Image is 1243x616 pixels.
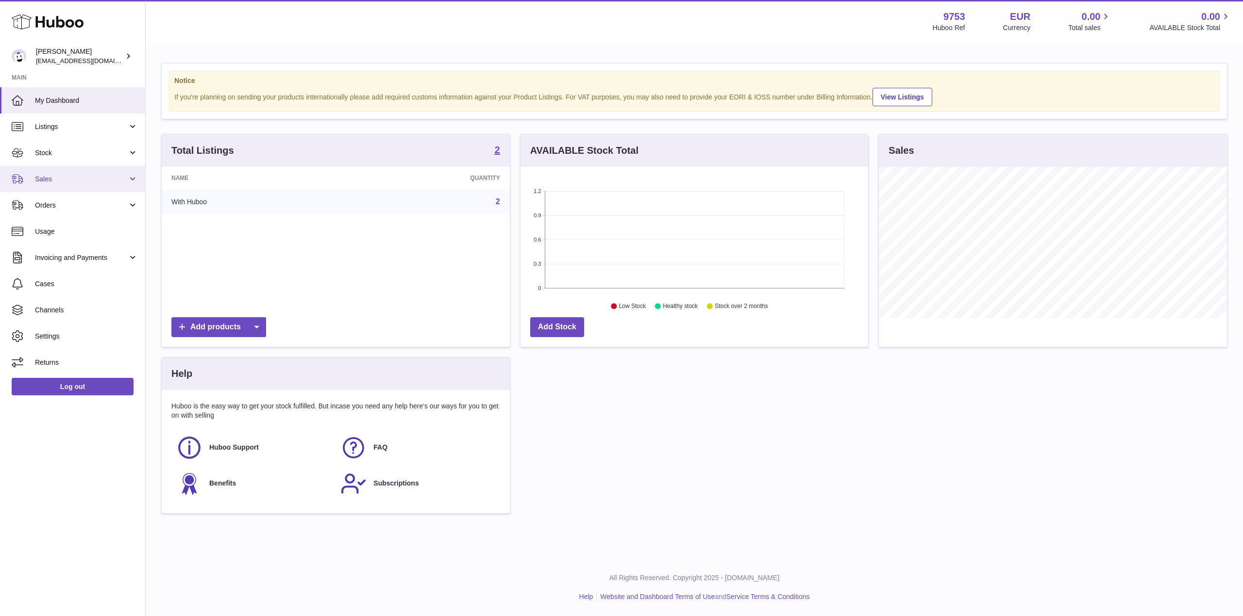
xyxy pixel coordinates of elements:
a: FAQ [340,435,495,461]
img: info@welovenoni.com [12,49,26,64]
span: Cases [35,279,138,289]
h3: Sales [889,144,914,157]
text: 0.9 [534,212,541,218]
div: Huboo Ref [933,23,965,32]
a: Add products [171,317,266,337]
a: 0.00 AVAILABLE Stock Total [1149,10,1231,32]
text: 0.3 [534,261,541,267]
span: FAQ [373,443,387,452]
span: Benefits [209,479,236,488]
span: Total sales [1068,23,1111,32]
div: If you're planning on sending your products internationally please add required customs informati... [174,86,1214,106]
h3: Help [171,367,192,380]
strong: Notice [174,76,1214,85]
strong: EUR [1010,10,1030,23]
p: Huboo is the easy way to get your stock fulfilled. But incase you need any help here's our ways f... [171,402,500,420]
li: and [597,592,809,601]
span: Invoicing and Payments [35,253,128,262]
td: With Huboo [162,189,345,214]
span: Huboo Support [209,443,259,452]
span: Settings [35,332,138,341]
span: Usage [35,227,138,236]
a: 2 [495,145,500,157]
strong: 2 [495,145,500,155]
span: Subscriptions [373,479,419,488]
span: AVAILABLE Stock Total [1149,23,1231,32]
a: Huboo Support [176,435,331,461]
span: Stock [35,148,128,158]
th: Name [162,167,345,189]
span: Orders [35,201,128,210]
span: [EMAIL_ADDRESS][DOMAIN_NAME] [36,57,143,65]
text: Low Stock [619,303,646,310]
text: Stock over 2 months [715,303,768,310]
strong: 9753 [943,10,965,23]
a: Help [579,593,593,600]
a: Log out [12,378,134,395]
span: 0.00 [1082,10,1101,23]
span: 0.00 [1201,10,1220,23]
a: Service Terms & Conditions [726,593,810,600]
text: 1.2 [534,188,541,194]
a: Add Stock [530,317,584,337]
div: Currency [1003,23,1031,32]
span: Sales [35,175,128,184]
p: All Rights Reserved. Copyright 2025 - [DOMAIN_NAME] [153,573,1235,583]
h3: AVAILABLE Stock Total [530,144,638,157]
a: Website and Dashboard Terms of Use [600,593,715,600]
text: Healthy stock [663,303,698,310]
span: My Dashboard [35,96,138,105]
text: 0.6 [534,237,541,243]
a: Subscriptions [340,470,495,497]
div: [PERSON_NAME] [36,47,123,65]
a: View Listings [873,88,932,106]
th: Quantity [345,167,510,189]
a: Benefits [176,470,331,497]
h3: Total Listings [171,144,234,157]
span: Channels [35,306,138,315]
span: Listings [35,122,128,131]
span: Returns [35,358,138,367]
text: 0 [538,285,541,291]
a: 0.00 Total sales [1068,10,1111,32]
a: 2 [496,197,500,206]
